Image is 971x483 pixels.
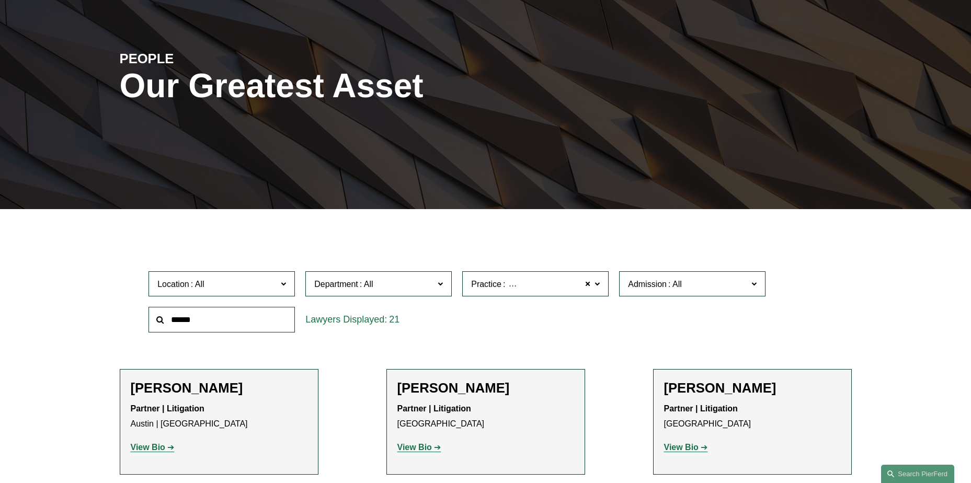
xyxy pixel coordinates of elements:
[131,401,307,432] p: Austin | [GEOGRAPHIC_DATA]
[120,50,303,67] h4: PEOPLE
[397,443,441,452] a: View Bio
[131,380,307,396] h2: [PERSON_NAME]
[664,404,738,413] strong: Partner | Litigation
[664,443,699,452] strong: View Bio
[664,443,708,452] a: View Bio
[131,443,175,452] a: View Bio
[507,278,616,291] span: Intellectual Property Litigation
[131,404,204,413] strong: Partner | Litigation
[628,280,667,289] span: Admission
[397,401,574,432] p: [GEOGRAPHIC_DATA]
[314,280,358,289] span: Department
[389,314,399,325] span: 21
[131,443,165,452] strong: View Bio
[881,465,954,483] a: Search this site
[397,443,432,452] strong: View Bio
[157,280,189,289] span: Location
[120,67,608,105] h1: Our Greatest Asset
[664,401,841,432] p: [GEOGRAPHIC_DATA]
[471,280,501,289] span: Practice
[397,380,574,396] h2: [PERSON_NAME]
[397,404,471,413] strong: Partner | Litigation
[664,380,841,396] h2: [PERSON_NAME]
